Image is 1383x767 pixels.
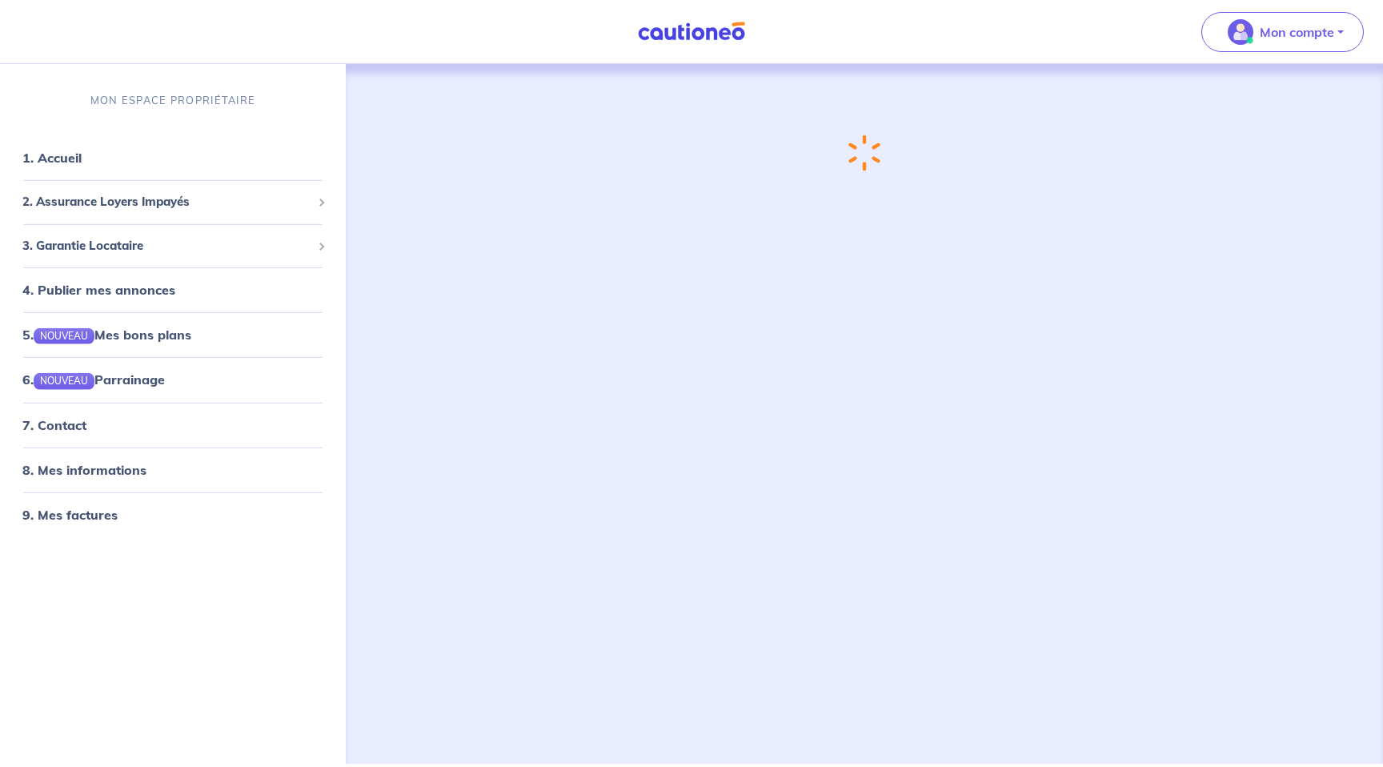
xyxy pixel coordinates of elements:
[6,231,339,262] div: 3. Garantie Locataire
[22,282,175,298] a: 4. Publier mes annonces
[22,416,86,432] a: 7. Contact
[841,131,888,175] img: loading-spinner
[6,408,339,440] div: 7. Contact
[22,461,146,477] a: 8. Mes informations
[90,93,255,108] p: MON ESPACE PROPRIÉTAIRE
[6,142,339,174] div: 1. Accueil
[6,274,339,306] div: 4. Publier mes annonces
[1201,12,1364,52] button: illu_account_valid_menu.svgMon compte
[6,363,339,396] div: 6.NOUVEAUParrainage
[6,453,339,485] div: 8. Mes informations
[22,237,311,255] span: 3. Garantie Locataire
[631,22,752,42] img: Cautioneo
[22,150,82,166] a: 1. Accueil
[22,327,191,343] a: 5.NOUVEAUMes bons plans
[1260,22,1334,42] p: Mon compte
[22,371,165,388] a: 6.NOUVEAUParrainage
[6,498,339,530] div: 9. Mes factures
[22,506,118,522] a: 9. Mes factures
[6,319,339,351] div: 5.NOUVEAUMes bons plans
[6,187,339,218] div: 2. Assurance Loyers Impayés
[22,193,311,211] span: 2. Assurance Loyers Impayés
[1228,19,1253,45] img: illu_account_valid_menu.svg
